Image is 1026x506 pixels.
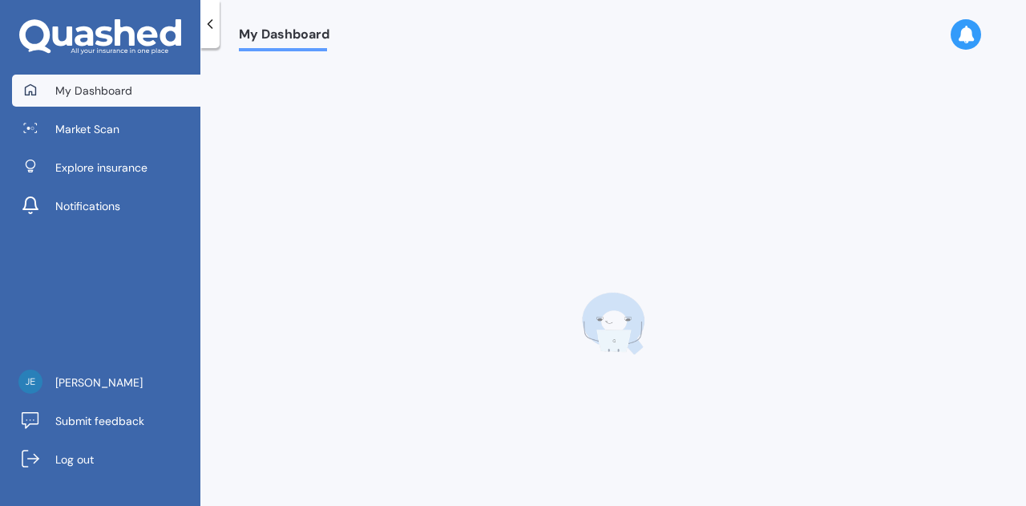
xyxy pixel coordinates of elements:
[55,121,119,137] span: Market Scan
[12,152,200,184] a: Explore insurance
[55,451,94,468] span: Log out
[55,83,132,99] span: My Dashboard
[12,190,200,222] a: Notifications
[55,374,143,391] span: [PERSON_NAME]
[239,26,329,48] span: My Dashboard
[12,366,200,399] a: [PERSON_NAME]
[55,198,120,214] span: Notifications
[12,405,200,437] a: Submit feedback
[55,413,144,429] span: Submit feedback
[581,292,645,356] img: q-laptop.bc25ffb5ccee3f42f31d.webp
[12,113,200,145] a: Market Scan
[55,160,147,176] span: Explore insurance
[18,370,42,394] img: b76de907e0f812c352198367556c90c5
[12,75,200,107] a: My Dashboard
[12,443,200,476] a: Log out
